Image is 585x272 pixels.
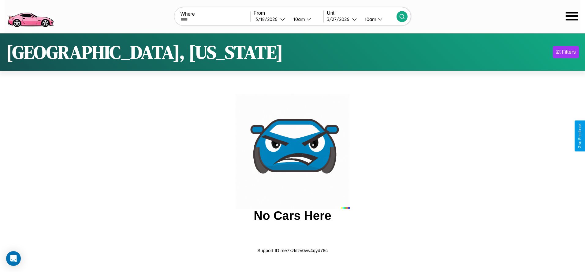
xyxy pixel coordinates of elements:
[254,16,289,22] button: 3/18/2026
[257,246,328,255] p: Support ID: me7xzktzv0vw4qyd78c
[5,3,56,29] img: logo
[553,46,579,58] button: Filters
[578,124,582,148] div: Give Feedback
[181,11,250,17] label: Where
[327,16,352,22] div: 3 / 27 / 2026
[254,209,331,223] h2: No Cars Here
[360,16,397,22] button: 10am
[289,16,323,22] button: 10am
[362,16,378,22] div: 10am
[327,10,397,16] label: Until
[235,94,350,209] img: car
[6,251,21,266] div: Open Intercom Messenger
[6,40,283,65] h1: [GEOGRAPHIC_DATA], [US_STATE]
[290,16,307,22] div: 10am
[255,16,280,22] div: 3 / 18 / 2026
[254,10,323,16] label: From
[562,49,576,55] div: Filters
